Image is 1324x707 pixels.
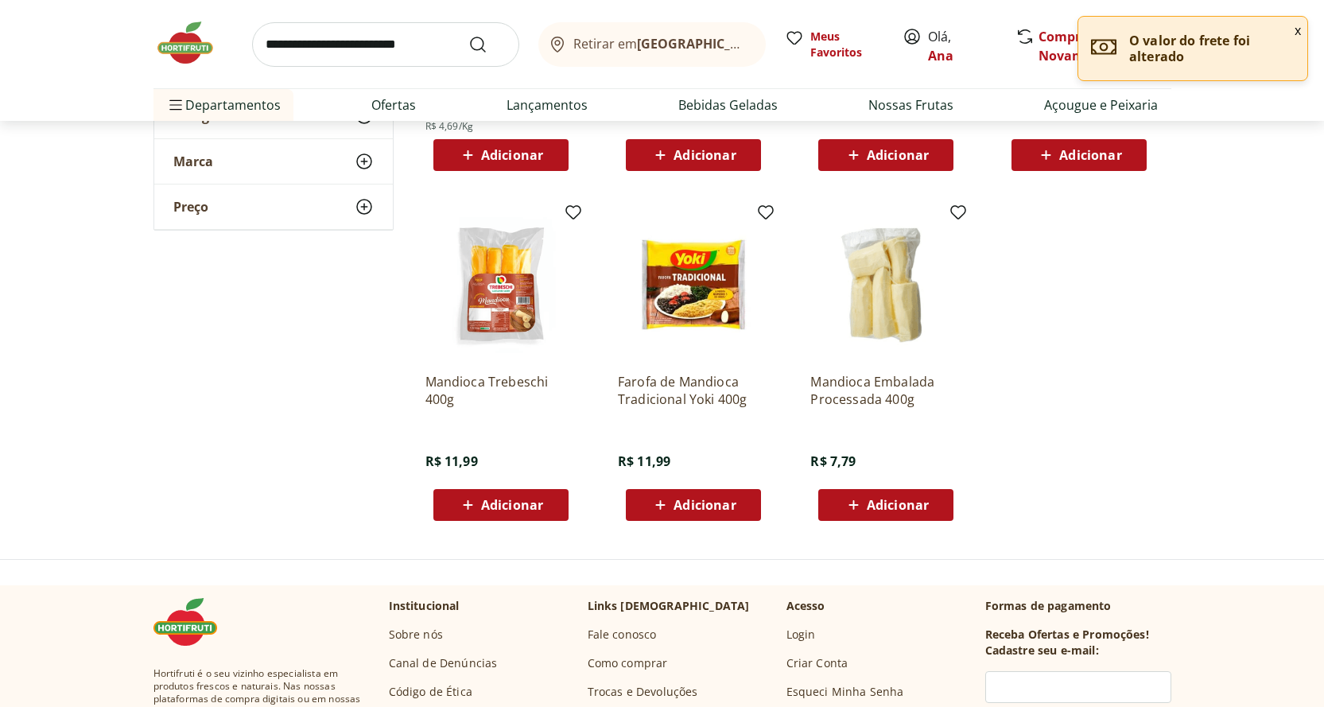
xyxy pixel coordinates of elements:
p: Formas de pagamento [985,598,1171,614]
button: Adicionar [818,489,953,521]
button: Marca [154,139,393,184]
a: Login [786,627,816,643]
span: Adicionar [867,499,929,511]
button: Preço [154,185,393,229]
span: Marca [173,153,213,169]
a: Sobre nós [389,627,443,643]
button: Submit Search [468,35,507,54]
span: Adicionar [481,149,543,161]
a: Açougue e Peixaria [1044,95,1158,115]
span: Meus Favoritos [810,29,883,60]
button: Adicionar [626,139,761,171]
a: Esqueci Minha Senha [786,684,904,700]
p: Acesso [786,598,825,614]
p: Links [DEMOGRAPHIC_DATA] [588,598,750,614]
h3: Receba Ofertas e Promoções! [985,627,1149,643]
span: Adicionar [674,499,736,511]
p: Institucional [389,598,460,614]
img: Farofa de Mandioca Tradicional Yoki 400g [618,209,769,360]
a: Nossas Frutas [868,95,953,115]
span: R$ 11,99 [618,453,670,470]
span: Olá, [928,27,999,65]
span: R$ 4,69/Kg [425,120,474,133]
button: Menu [166,86,185,124]
span: Departamentos [166,86,281,124]
button: Adicionar [1011,139,1147,171]
button: Retirar em[GEOGRAPHIC_DATA]/[GEOGRAPHIC_DATA] [538,22,766,67]
a: Comprar Novamente [1039,28,1113,64]
a: Lançamentos [507,95,588,115]
button: Adicionar [433,489,569,521]
a: Mandioca Embalada Processada 400g [810,373,961,408]
img: Hortifruti [153,19,233,67]
button: Adicionar [433,139,569,171]
a: Meus Favoritos [785,29,883,60]
span: Adicionar [1059,149,1121,161]
a: Como comprar [588,655,668,671]
span: R$ 7,79 [810,453,856,470]
a: Ofertas [371,95,416,115]
input: search [252,22,519,67]
a: Código de Ética [389,684,472,700]
span: Preço [173,199,208,215]
a: Farofa de Mandioca Tradicional Yoki 400g [618,373,769,408]
button: Adicionar [818,139,953,171]
img: Mandioca Trebeschi 400g [425,209,577,360]
a: Fale conosco [588,627,657,643]
a: Criar Conta [786,655,848,671]
a: Bebidas Geladas [678,95,778,115]
span: Adicionar [674,149,736,161]
p: O valor do frete foi alterado [1129,33,1295,64]
span: R$ 11,99 [425,453,478,470]
span: Retirar em [573,37,749,51]
button: Fechar notificação [1288,17,1307,44]
button: Adicionar [626,489,761,521]
a: Mandioca Trebeschi 400g [425,373,577,408]
span: Adicionar [867,149,929,161]
span: Adicionar [481,499,543,511]
img: Mandioca Embalada Processada 400g [810,209,961,360]
b: [GEOGRAPHIC_DATA]/[GEOGRAPHIC_DATA] [637,35,905,52]
a: Canal de Denúncias [389,655,498,671]
h3: Cadastre seu e-mail: [985,643,1099,658]
a: Ana [928,47,953,64]
a: Trocas e Devoluções [588,684,698,700]
img: Hortifruti [153,598,233,646]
